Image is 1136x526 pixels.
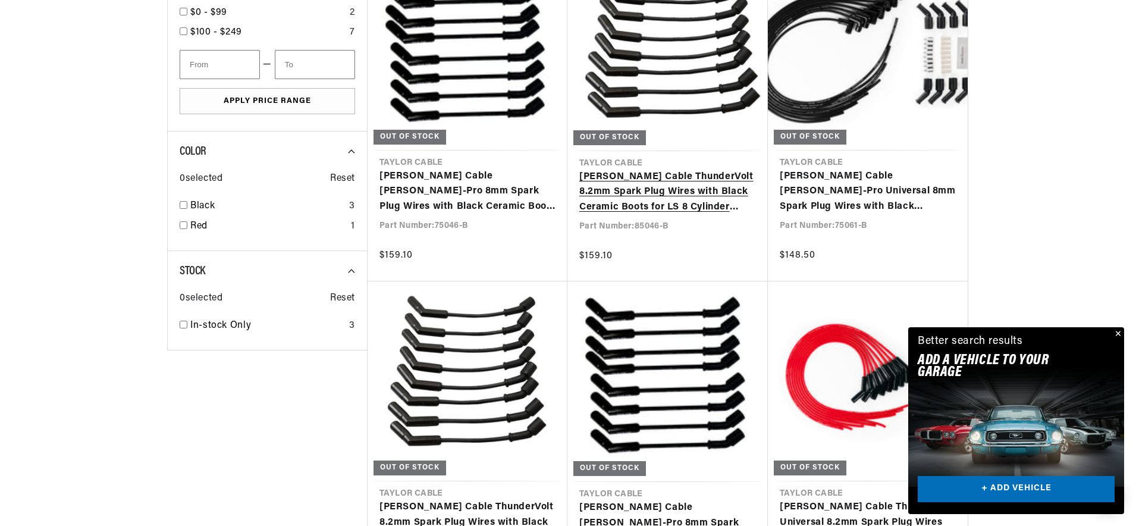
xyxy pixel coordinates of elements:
[350,25,355,40] div: 7
[918,333,1023,350] div: Better search results
[190,27,242,37] span: $100 - $249
[180,171,222,187] span: 0 selected
[1110,327,1124,342] button: Close
[330,171,355,187] span: Reset
[263,57,272,73] span: —
[349,199,355,214] div: 3
[180,50,260,79] input: From
[579,170,756,215] a: [PERSON_NAME] Cable ThunderVolt 8.2mm Spark Plug Wires with Black Ceramic Boots for LS 8 Cylinder...
[180,88,355,115] button: Apply Price Range
[180,265,205,277] span: Stock
[780,169,956,215] a: [PERSON_NAME] Cable [PERSON_NAME]-Pro Universal 8mm Spark Plug Wires with Black Ceramic Boots for...
[190,199,344,214] a: Black
[350,5,355,21] div: 2
[379,169,556,215] a: [PERSON_NAME] Cable [PERSON_NAME]-Pro 8mm Spark Plug Wires with Black Ceramic Boots for LS 8 Cyli...
[349,318,355,334] div: 3
[330,291,355,306] span: Reset
[918,355,1085,379] h2: Add A VEHICLE to your garage
[190,8,227,17] span: $0 - $99
[190,219,346,234] a: Red
[275,50,355,79] input: To
[918,476,1115,503] a: + ADD VEHICLE
[351,219,355,234] div: 1
[180,291,222,306] span: 0 selected
[180,146,206,158] span: Color
[190,318,344,334] a: In-stock Only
